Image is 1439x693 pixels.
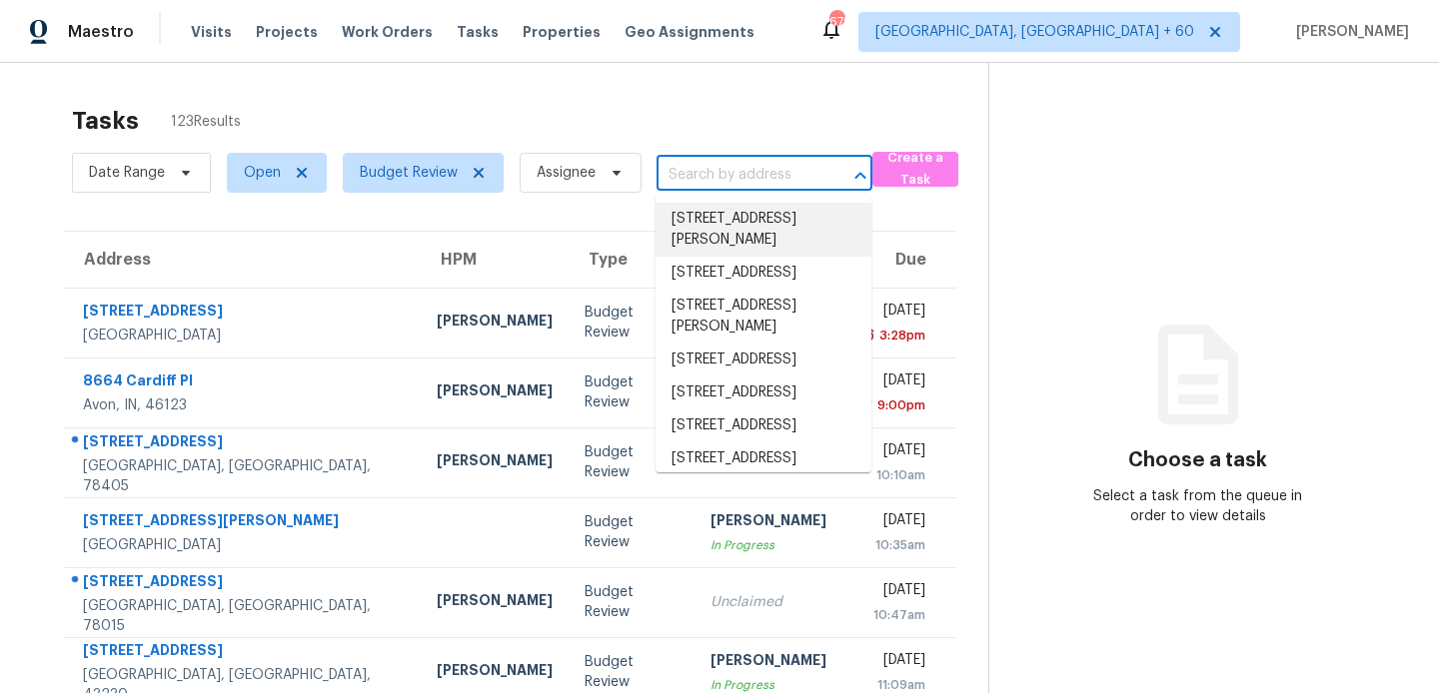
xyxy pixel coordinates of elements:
[858,440,925,465] div: [DATE]
[437,660,553,685] div: [PERSON_NAME]
[656,442,871,496] li: [STREET_ADDRESS][PERSON_NAME]
[858,535,925,555] div: 10:35am
[846,162,874,190] button: Close
[191,22,232,42] span: Visits
[711,592,826,612] div: Unclaimed
[1288,22,1409,42] span: [PERSON_NAME]
[656,409,871,442] li: [STREET_ADDRESS]
[89,163,165,183] span: Date Range
[342,22,433,42] span: Work Orders
[858,510,925,535] div: [DATE]
[83,431,405,456] div: [STREET_ADDRESS]
[858,370,925,395] div: [DATE]
[83,301,405,326] div: [STREET_ADDRESS]
[625,22,754,42] span: Geo Assignments
[244,163,281,183] span: Open
[858,301,925,326] div: [DATE]
[72,111,139,131] h2: Tasks
[656,376,871,409] li: [STREET_ADDRESS]
[858,650,925,675] div: [DATE]
[83,370,405,395] div: 8664 Cardiff Pl
[858,605,925,625] div: 10:47am
[256,22,318,42] span: Projects
[873,395,925,415] div: 9:00pm
[585,582,679,622] div: Budget Review
[656,257,871,290] li: [STREET_ADDRESS]
[585,372,679,412] div: Budget Review
[83,510,405,535] div: [STREET_ADDRESS][PERSON_NAME]
[842,232,956,288] th: Due
[858,580,925,605] div: [DATE]
[83,640,405,665] div: [STREET_ADDRESS]
[875,22,1194,42] span: [GEOGRAPHIC_DATA], [GEOGRAPHIC_DATA] + 60
[83,596,405,636] div: [GEOGRAPHIC_DATA], [GEOGRAPHIC_DATA], 78015
[523,22,601,42] span: Properties
[858,465,925,485] div: 10:10am
[83,326,405,346] div: [GEOGRAPHIC_DATA]
[171,112,241,132] span: 123 Results
[83,456,405,496] div: [GEOGRAPHIC_DATA], [GEOGRAPHIC_DATA], 78405
[437,590,553,615] div: [PERSON_NAME]
[872,152,958,187] button: Create a Task
[360,163,458,183] span: Budget Review
[1128,450,1267,470] h3: Choose a task
[437,311,553,336] div: [PERSON_NAME]
[68,22,134,42] span: Maestro
[1093,486,1302,526] div: Select a task from the queue in order to view details
[585,512,679,552] div: Budget Review
[83,571,405,596] div: [STREET_ADDRESS]
[585,303,679,343] div: Budget Review
[421,232,569,288] th: HPM
[457,25,499,39] span: Tasks
[657,160,816,191] input: Search by address
[711,535,826,555] div: In Progress
[882,147,948,193] span: Create a Task
[569,232,695,288] th: Type
[711,510,826,535] div: [PERSON_NAME]
[437,380,553,405] div: [PERSON_NAME]
[585,442,679,482] div: Budget Review
[83,535,405,555] div: [GEOGRAPHIC_DATA]
[875,326,925,346] div: 3:28pm
[83,395,405,415] div: Avon, IN, 46123
[711,650,826,675] div: [PERSON_NAME]
[437,450,553,475] div: [PERSON_NAME]
[585,652,679,692] div: Budget Review
[829,12,843,32] div: 679
[537,163,596,183] span: Assignee
[64,232,421,288] th: Address
[656,344,871,376] li: [STREET_ADDRESS]
[656,290,871,344] li: [STREET_ADDRESS][PERSON_NAME]
[656,203,871,257] li: [STREET_ADDRESS][PERSON_NAME]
